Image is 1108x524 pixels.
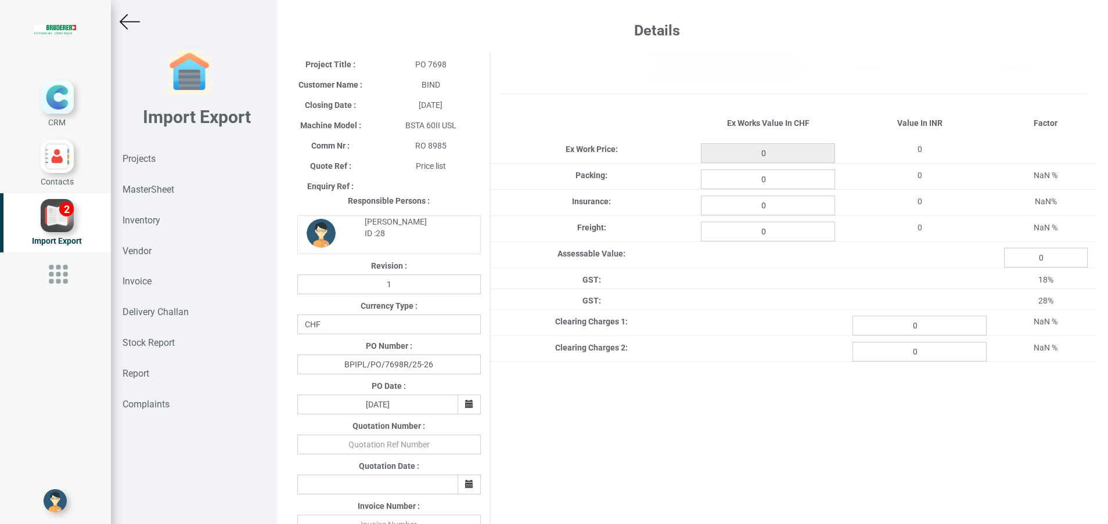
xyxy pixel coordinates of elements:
label: GST: [582,274,601,286]
span: 28% [1038,296,1053,305]
span: Import Export [32,236,82,245]
label: Factor [1034,117,1057,129]
span: OnGoing [998,61,1034,72]
span: NaN % [1034,343,1057,352]
label: Quote Ref : [310,160,351,172]
span: Sent For Approval [685,61,758,72]
label: Packing: [575,169,607,181]
span: Price list [416,161,446,171]
strong: Inventory [123,215,160,226]
strong: Projects [123,153,156,164]
b: Details [634,22,680,39]
div: [PERSON_NAME] ID : [356,216,472,239]
label: Clearing Charges 2: [555,342,628,353]
span: Contacts [41,177,74,186]
span: NaN% [1035,197,1057,206]
label: Clearing Charges 1: [555,316,628,327]
label: Invoice Number : [358,500,420,512]
span: Approved [850,61,888,72]
label: Project Title : [305,59,355,70]
span: NaN % [1034,171,1057,180]
label: Enquiry Ref : [307,180,354,192]
label: Closing Date : [305,99,356,111]
strong: Vendor [123,245,152,256]
div: 2 [59,202,74,216]
label: Value In INR [897,117,942,129]
b: Import Export [143,107,251,127]
img: garage-closed.png [166,49,213,96]
label: Quotation Date : [359,460,419,472]
span: RO 8985 [415,141,447,150]
label: Ex Works Value In CHF [727,117,810,129]
label: Machine Model : [300,120,361,131]
label: Customer Name : [298,79,362,91]
input: Quotation Ref Number [297,435,481,454]
span: 0 [918,171,922,180]
strong: Complaints [123,399,170,410]
input: PO Number [297,355,481,374]
span: BSTA 60II USL [405,121,456,130]
label: Insurance: [572,196,611,207]
input: Revision [297,274,481,294]
strong: Delivery Challan [123,306,189,317]
label: Currency Type : [361,300,418,312]
label: Ex Work Price: [566,143,618,155]
label: PO Number : [366,340,412,352]
span: NaN % [1034,223,1057,232]
strong: 28 [376,229,385,238]
span: 0 [918,144,922,154]
label: GST: [582,295,601,306]
label: PO Date : [372,380,406,392]
span: 0 [918,197,922,206]
label: Comm Nr : [311,140,350,151]
strong: Stock Report [123,337,175,348]
span: NaN % [1034,317,1057,326]
span: CRM [48,118,66,127]
span: [DATE] [419,100,443,110]
img: DP [307,219,336,248]
label: Revision : [371,260,407,272]
strong: Invoice [123,276,152,287]
label: Responsible Persons : [348,195,430,207]
label: Assessable Value: [557,248,625,259]
span: 18% [1038,275,1053,284]
span: PO 7698 [415,60,447,69]
span: BIND [422,80,440,89]
strong: MasterSheet [123,184,174,195]
span: 0 [918,223,922,232]
label: Freight: [577,222,606,233]
strong: Report [123,368,149,379]
label: Quotation Number : [352,420,425,432]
